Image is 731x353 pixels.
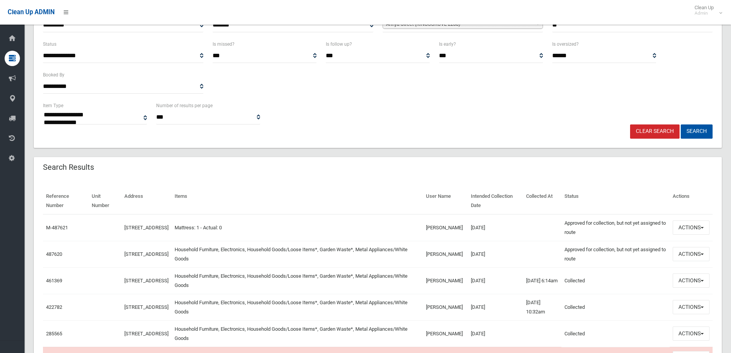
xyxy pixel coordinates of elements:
[673,220,710,235] button: Actions
[423,214,468,241] td: [PERSON_NAME]
[43,101,63,110] label: Item Type
[523,267,561,294] td: [DATE] 6:14am
[691,5,721,16] span: Clean Up
[124,304,168,310] a: [STREET_ADDRESS]
[468,241,523,267] td: [DATE]
[46,225,68,230] a: M-487621
[172,267,423,294] td: Household Furniture, Electronics, Household Goods/Loose Items*, Garden Waste*, Metal Appliances/W...
[89,188,121,214] th: Unit Number
[561,294,670,320] td: Collected
[670,188,713,214] th: Actions
[681,124,713,139] button: Search
[8,8,54,16] span: Clean Up ADMIN
[46,251,62,257] a: 487620
[213,40,234,48] label: Is missed?
[468,267,523,294] td: [DATE]
[43,40,56,48] label: Status
[673,273,710,288] button: Actions
[423,320,468,347] td: [PERSON_NAME]
[43,188,89,214] th: Reference Number
[326,40,352,48] label: Is follow up?
[673,326,710,341] button: Actions
[156,101,213,110] label: Number of results per page
[695,10,714,16] small: Admin
[468,214,523,241] td: [DATE]
[423,294,468,320] td: [PERSON_NAME]
[468,188,523,214] th: Intended Collection Date
[172,320,423,347] td: Household Furniture, Electronics, Household Goods/Loose Items*, Garden Waste*, Metal Appliances/W...
[423,241,468,267] td: [PERSON_NAME]
[523,188,561,214] th: Collected At
[673,247,710,261] button: Actions
[468,320,523,347] td: [DATE]
[468,294,523,320] td: [DATE]
[124,278,168,283] a: [STREET_ADDRESS]
[561,267,670,294] td: Collected
[172,241,423,267] td: Household Furniture, Electronics, Household Goods/Loose Items*, Garden Waste*, Metal Appliances/W...
[561,320,670,347] td: Collected
[172,214,423,241] td: Mattress: 1 - Actual: 0
[121,188,172,214] th: Address
[423,188,468,214] th: User Name
[561,214,670,241] td: Approved for collection, but not yet assigned to route
[172,294,423,320] td: Household Furniture, Electronics, Household Goods/Loose Items*, Garden Waste*, Metal Appliances/W...
[34,160,103,175] header: Search Results
[630,124,680,139] a: Clear Search
[46,331,62,336] a: 285565
[423,267,468,294] td: [PERSON_NAME]
[561,188,670,214] th: Status
[46,304,62,310] a: 422782
[561,241,670,267] td: Approved for collection, but not yet assigned to route
[124,225,168,230] a: [STREET_ADDRESS]
[124,331,168,336] a: [STREET_ADDRESS]
[552,40,579,48] label: Is oversized?
[172,188,423,214] th: Items
[673,300,710,314] button: Actions
[523,294,561,320] td: [DATE] 10:32am
[46,278,62,283] a: 461369
[124,251,168,257] a: [STREET_ADDRESS]
[439,40,456,48] label: Is early?
[43,71,64,79] label: Booked By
